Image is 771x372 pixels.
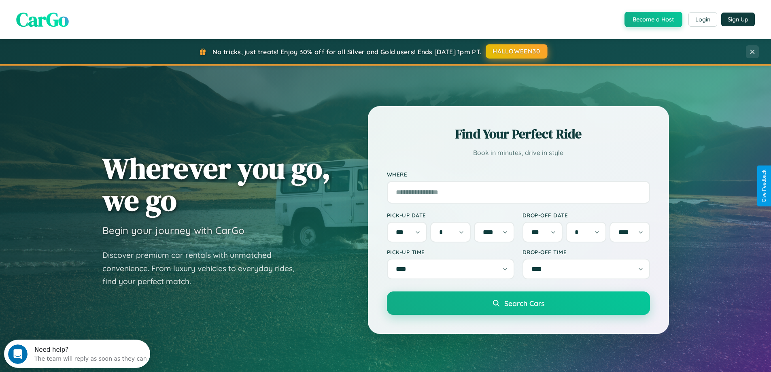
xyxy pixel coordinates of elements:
[504,299,544,308] span: Search Cars
[387,125,650,143] h2: Find Your Perfect Ride
[30,7,143,13] div: Need help?
[387,147,650,159] p: Book in minutes, drive in style
[624,12,682,27] button: Become a Host
[387,212,514,219] label: Pick-up Date
[688,12,717,27] button: Login
[522,212,650,219] label: Drop-off Date
[721,13,755,26] button: Sign Up
[387,249,514,255] label: Pick-up Time
[387,171,650,178] label: Where
[522,249,650,255] label: Drop-off Time
[4,340,150,368] iframe: Intercom live chat discovery launcher
[212,48,481,56] span: No tricks, just treats! Enjoy 30% off for all Silver and Gold users! Ends [DATE] 1pm PT.
[761,170,767,202] div: Give Feedback
[3,3,151,26] div: Open Intercom Messenger
[102,224,244,236] h3: Begin your journey with CarGo
[102,249,305,288] p: Discover premium car rentals with unmatched convenience. From luxury vehicles to everyday rides, ...
[30,13,143,22] div: The team will reply as soon as they can
[387,291,650,315] button: Search Cars
[102,152,331,216] h1: Wherever you go, we go
[16,6,69,33] span: CarGo
[486,44,548,59] button: HALLOWEEN30
[8,344,28,364] iframe: Intercom live chat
